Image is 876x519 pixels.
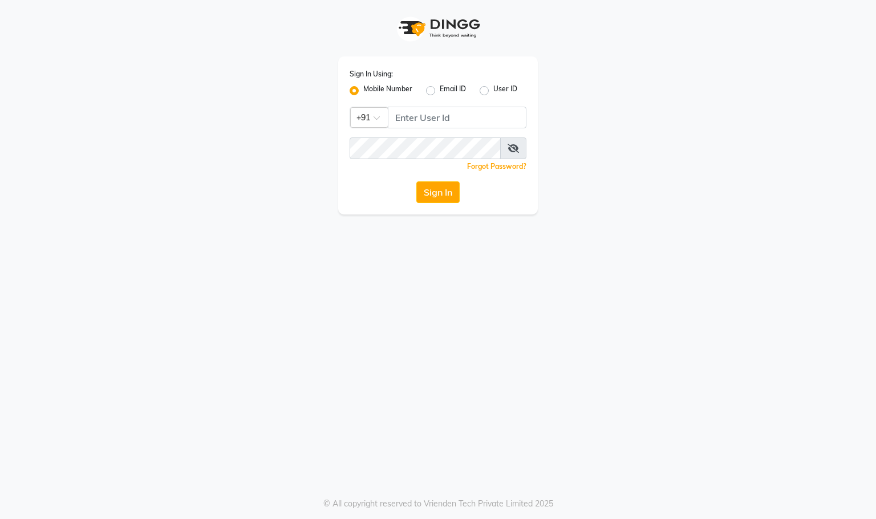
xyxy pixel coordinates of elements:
[493,84,517,98] label: User ID
[363,84,412,98] label: Mobile Number
[388,107,526,128] input: Username
[392,11,484,45] img: logo1.svg
[350,69,393,79] label: Sign In Using:
[440,84,466,98] label: Email ID
[416,181,460,203] button: Sign In
[350,137,501,159] input: Username
[467,162,526,171] a: Forgot Password?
